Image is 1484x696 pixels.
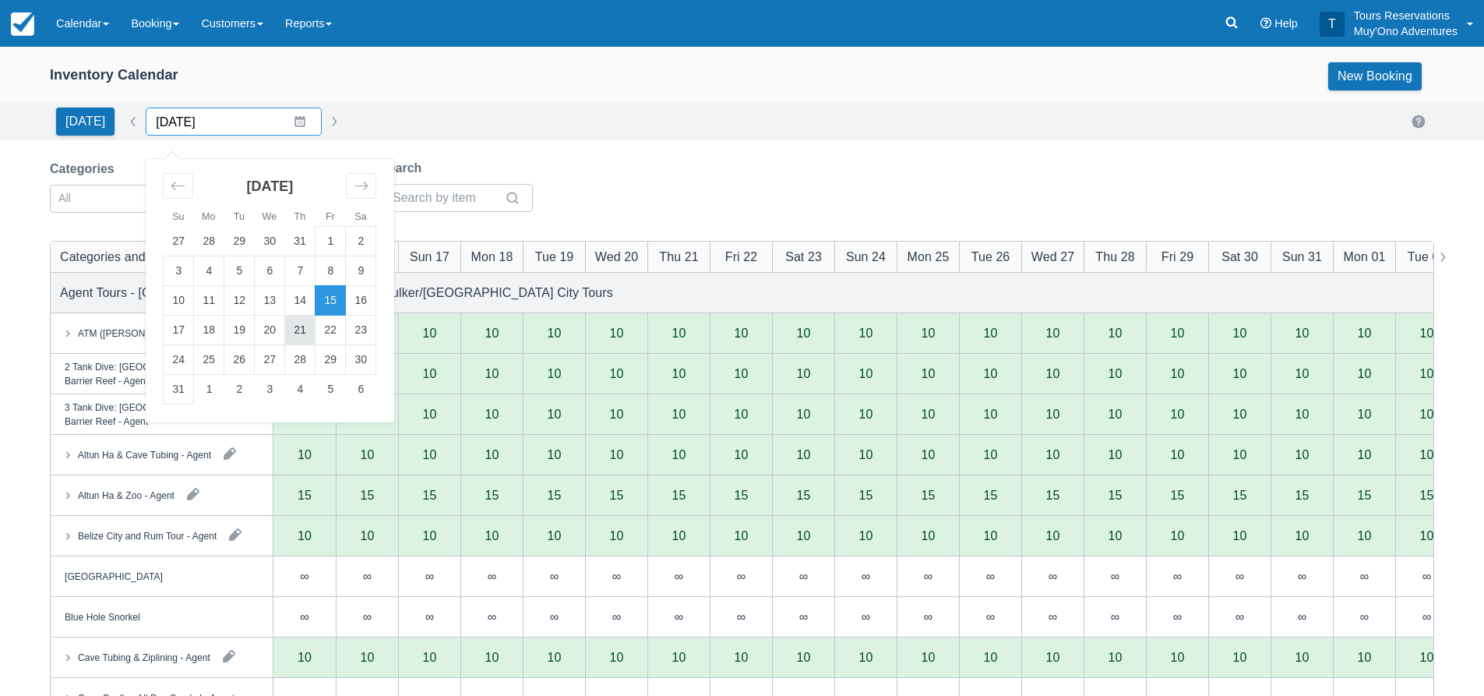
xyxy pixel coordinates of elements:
[1095,247,1134,266] div: Thu 28
[425,610,434,623] div: ∞
[164,345,194,375] td: Sunday, August 24, 2025
[1333,556,1395,597] div: ∞
[672,529,686,542] div: 10
[1049,570,1057,582] div: ∞
[1109,489,1123,501] div: 15
[737,570,746,582] div: ∞
[224,227,255,256] td: Tuesday, July 29, 2025
[1395,556,1458,597] div: ∞
[585,597,647,638] div: ∞
[1084,556,1146,597] div: ∞
[1354,23,1458,39] p: Muy'Ono Adventures
[859,529,873,542] div: 10
[1295,327,1310,339] div: 10
[797,327,811,339] div: 10
[285,375,315,405] td: Thursday, September 4, 2025
[1395,354,1458,394] div: 10
[263,211,277,222] small: We
[1358,367,1372,380] div: 10
[735,327,749,339] div: 10
[255,256,285,286] td: Wednesday, August 6, 2025
[737,610,746,623] div: ∞
[425,570,434,582] div: ∞
[1420,489,1434,501] div: 15
[610,367,624,380] div: 10
[398,556,460,597] div: ∞
[908,247,950,266] div: Mon 25
[548,489,562,501] div: 15
[255,345,285,375] td: Wednesday, August 27, 2025
[610,327,624,339] div: 10
[172,211,184,222] small: Su
[1320,12,1345,37] div: T
[164,256,194,286] td: Sunday, August 3, 2025
[224,286,255,316] td: Tuesday, August 12, 2025
[797,448,811,461] div: 10
[285,286,315,316] td: Thursday, August 14, 2025
[346,256,376,286] td: Saturday, August 9, 2025
[799,570,808,582] div: ∞
[834,394,897,435] div: 10
[255,227,285,256] td: Wednesday, July 30, 2025
[460,556,523,597] div: ∞
[1271,597,1333,638] div: ∞
[986,570,995,582] div: ∞
[862,610,870,623] div: ∞
[735,408,749,420] div: 10
[1021,394,1084,435] div: 10
[710,597,772,638] div: ∞
[1333,394,1395,435] div: 10
[194,375,224,405] td: Monday, September 1, 2025
[346,227,376,256] td: Saturday, August 2, 2025
[1161,247,1193,266] div: Fri 29
[959,556,1021,597] div: ∞
[612,610,621,623] div: ∞
[255,286,285,316] td: Wednesday, August 13, 2025
[146,159,393,422] div: Calendar
[659,247,698,266] div: Thu 21
[285,227,315,256] td: Thursday, July 31, 2025
[423,448,437,461] div: 10
[1271,354,1333,394] div: 10
[488,570,496,582] div: ∞
[11,12,34,36] img: checkfront-main-nav-mini-logo.png
[535,247,574,266] div: Tue 19
[1046,489,1060,501] div: 15
[1208,354,1271,394] div: 10
[1358,408,1372,420] div: 10
[1408,247,1447,266] div: Tue 02
[1049,610,1057,623] div: ∞
[273,556,336,597] div: ∞
[460,597,523,638] div: ∞
[1208,556,1271,597] div: ∞
[834,597,897,638] div: ∞
[610,408,624,420] div: 10
[1298,610,1306,623] div: ∞
[460,394,523,435] div: 10
[1333,354,1395,394] div: 10
[735,367,749,380] div: 10
[1420,367,1434,380] div: 10
[78,326,216,340] div: ATM ([PERSON_NAME]) - Agent
[298,489,312,501] div: 15
[1333,597,1395,638] div: ∞
[710,556,772,597] div: ∞
[859,408,873,420] div: 10
[1046,408,1060,420] div: 10
[398,354,460,394] div: 10
[1171,489,1185,501] div: 15
[548,529,562,542] div: 10
[1235,570,1244,582] div: ∞
[247,178,294,194] strong: [DATE]
[194,316,224,345] td: Monday, August 18, 2025
[922,448,936,461] div: 10
[523,597,585,638] div: ∞
[485,327,499,339] div: 10
[1271,556,1333,597] div: ∞
[164,286,194,316] td: Sunday, August 10, 2025
[273,597,336,638] div: ∞
[346,286,376,316] td: Saturday, August 16, 2025
[398,394,460,435] div: 10
[735,489,749,501] div: 15
[1021,354,1084,394] div: 10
